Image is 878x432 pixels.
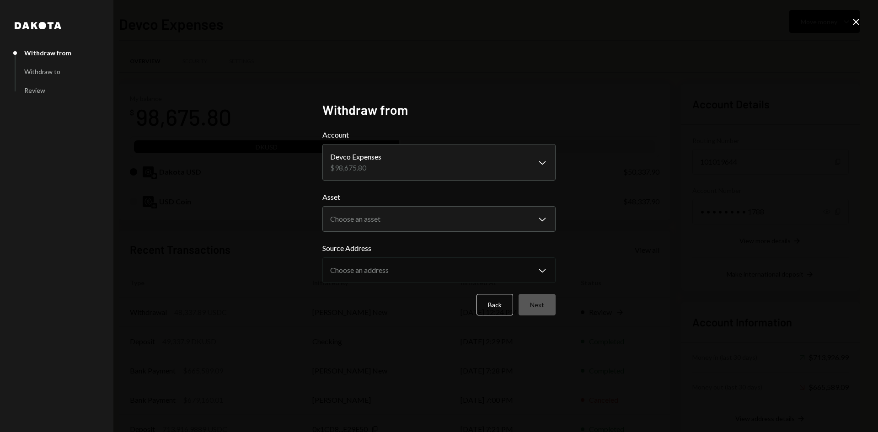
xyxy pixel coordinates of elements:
[24,86,45,94] div: Review
[322,243,556,254] label: Source Address
[322,192,556,203] label: Asset
[476,294,513,315] button: Back
[24,49,71,57] div: Withdraw from
[24,68,60,75] div: Withdraw to
[322,129,556,140] label: Account
[322,257,556,283] button: Source Address
[322,144,556,181] button: Account
[322,101,556,119] h2: Withdraw from
[322,206,556,232] button: Asset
